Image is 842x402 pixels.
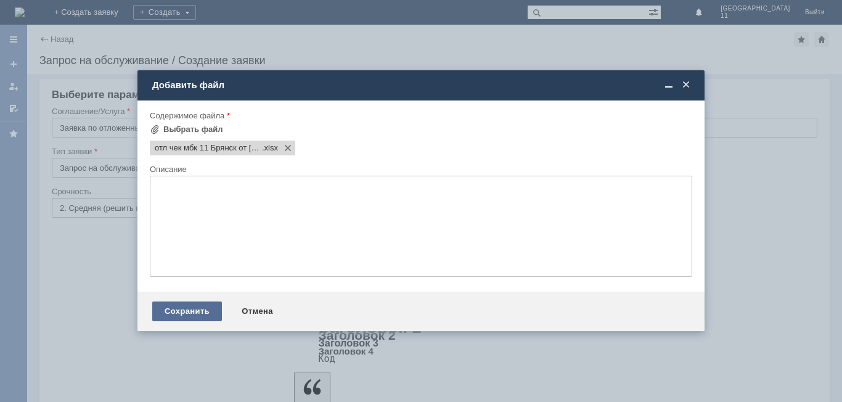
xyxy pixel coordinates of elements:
[155,143,262,153] span: отл чек мбк 11 Брянск от 20.09.2025.xlsx
[5,15,180,35] div: СПК [PERSON_NAME] Прошу удалить отл чек
[262,143,278,153] span: отл чек мбк 11 Брянск от 20.09.2025.xlsx
[163,125,223,134] div: Выбрать файл
[680,80,692,91] span: Закрыть
[150,165,690,173] div: Описание
[5,5,180,15] div: мбк 11 Брянск. Отложенные чеки
[150,112,690,120] div: Содержимое файла
[152,80,692,91] div: Добавить файл
[663,80,675,91] span: Свернуть (Ctrl + M)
